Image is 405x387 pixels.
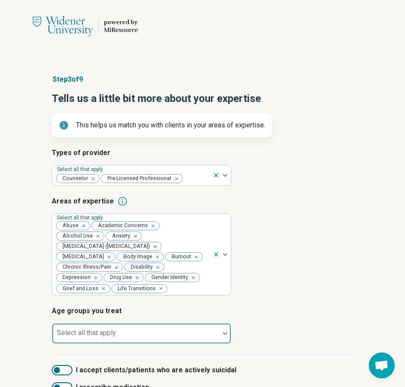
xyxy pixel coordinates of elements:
p: Step 3 of 9 [52,74,354,85]
span: Anxiety [106,232,133,240]
h1: Tells us a little bit more about your expertise [52,92,354,106]
span: [MEDICAL_DATA] ([MEDICAL_DATA]) [57,242,153,251]
span: Abuse [57,222,81,230]
img: Widener University [33,16,93,36]
a: Open chat [369,352,395,378]
span: Burnout [166,253,194,261]
span: Pre-Licensed Professional [101,174,174,183]
span: Academic Concerns [92,222,151,230]
span: Body Image [117,253,155,261]
span: Depression [57,273,93,282]
span: Gender Identity [145,273,191,282]
label: Select all that apply [57,166,105,172]
span: Drug Use [104,273,135,282]
span: I accept clients/patients who are actively suicidal [76,365,236,375]
h3: Age groups you treat [52,306,354,316]
span: Disability [125,263,155,271]
span: Chronic Illness/Pain [57,263,114,271]
label: Select all that apply [57,329,116,337]
span: Grief and Loss [57,285,101,293]
span: Alcohol Use [57,232,95,240]
span: Life Transitions [112,285,158,293]
p: This helps us match you with clients in your areas of expertise. [76,120,265,130]
span: [MEDICAL_DATA] [57,253,107,261]
label: Select all that apply [57,215,105,221]
span: Counselor [57,174,91,183]
h3: Types of provider [52,148,354,158]
div: powered by [104,19,138,26]
h3: Areas of expertise [52,196,354,206]
a: Widener Universitypowered by [14,16,138,36]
